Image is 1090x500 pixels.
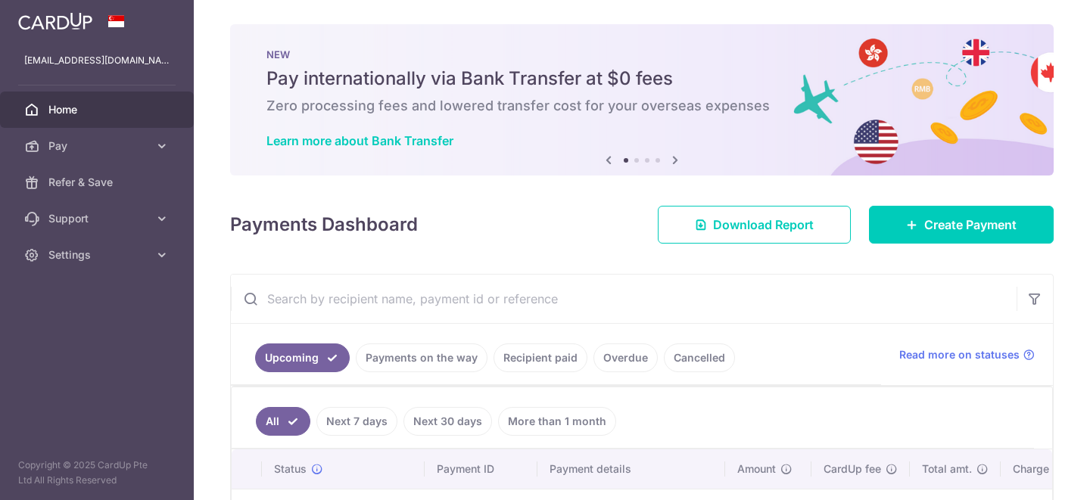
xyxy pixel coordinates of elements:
[266,97,1017,115] h6: Zero processing fees and lowered transfer cost for your overseas expenses
[537,449,725,489] th: Payment details
[869,206,1054,244] a: Create Payment
[899,347,1020,362] span: Read more on statuses
[924,216,1017,234] span: Create Payment
[274,461,307,477] span: Status
[899,347,1035,362] a: Read more on statuses
[658,206,851,244] a: Download Report
[48,247,148,262] span: Settings
[494,343,587,372] a: Recipient paid
[737,461,776,477] span: Amount
[992,455,1075,492] iframe: Opens a widget where you can find more information
[824,461,881,477] span: CardUp fee
[316,407,397,436] a: Next 7 days
[48,102,148,117] span: Home
[231,275,1017,323] input: Search by recipient name, payment id or reference
[48,175,148,190] span: Refer & Save
[266,133,453,148] a: Learn more about Bank Transfer
[713,216,814,234] span: Download Report
[356,343,487,372] a: Payments on the way
[498,407,616,436] a: More than 1 month
[230,211,418,238] h4: Payments Dashboard
[230,24,1054,175] img: Bank transfer banner
[593,343,658,372] a: Overdue
[48,211,148,226] span: Support
[255,343,350,372] a: Upcoming
[403,407,492,436] a: Next 30 days
[266,48,1017,61] p: NEW
[664,343,735,372] a: Cancelled
[48,138,148,154] span: Pay
[24,53,170,68] p: [EMAIL_ADDRESS][DOMAIN_NAME]
[18,12,92,30] img: CardUp
[256,407,310,436] a: All
[266,67,1017,91] h5: Pay internationally via Bank Transfer at $0 fees
[425,449,537,489] th: Payment ID
[922,461,972,477] span: Total amt.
